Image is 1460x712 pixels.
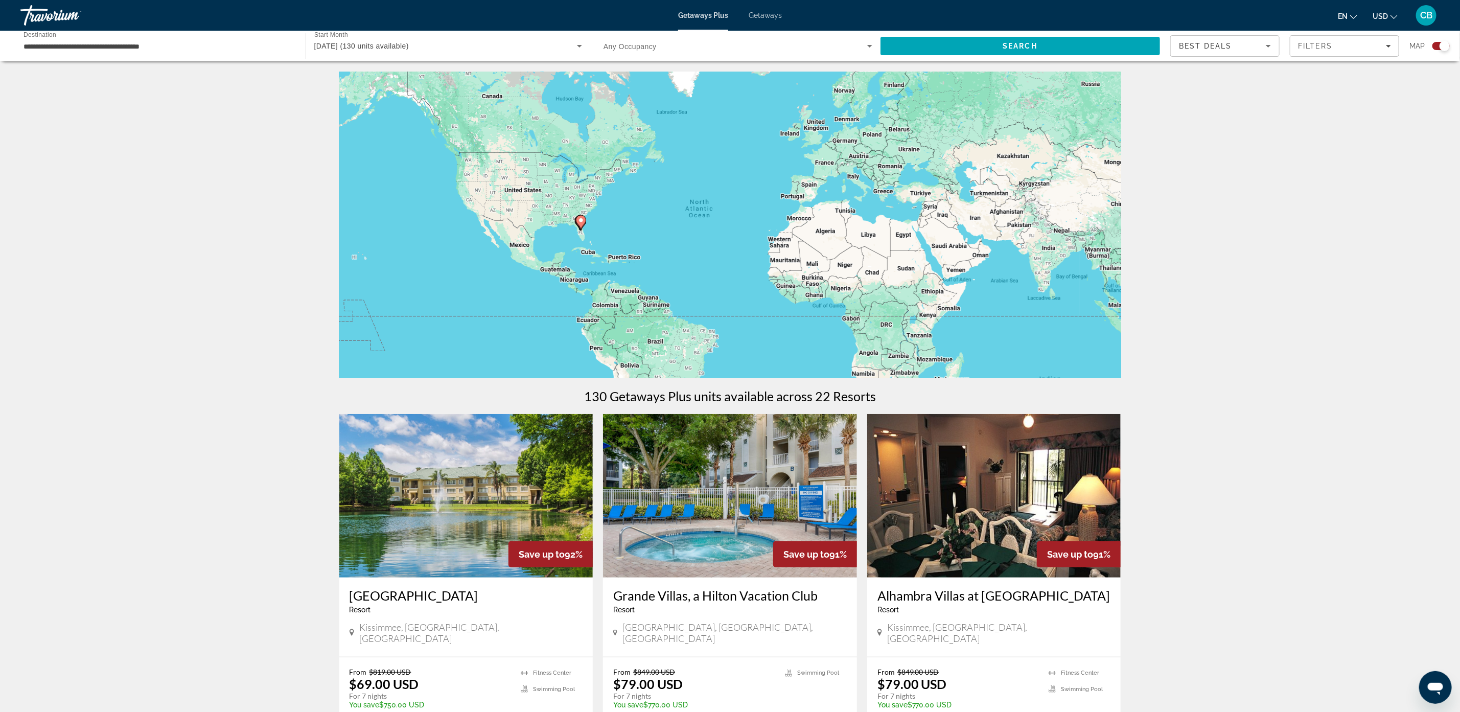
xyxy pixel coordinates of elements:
a: Travorium [20,2,123,29]
span: You save [613,701,643,709]
button: User Menu [1413,5,1440,26]
span: Any Occupancy [604,42,657,51]
span: Kissimmee, [GEOGRAPHIC_DATA], [GEOGRAPHIC_DATA] [359,622,583,644]
span: Map [1409,39,1425,53]
span: Best Deals [1179,42,1232,50]
span: USD [1373,12,1388,20]
span: Swimming Pool [533,686,575,693]
span: Kissimmee, [GEOGRAPHIC_DATA], [GEOGRAPHIC_DATA] [887,622,1110,644]
p: $770.00 USD [613,701,775,709]
iframe: Button to launch messaging window [1419,671,1452,704]
span: Fitness Center [533,670,571,676]
span: Resort [350,606,371,614]
div: 91% [773,541,857,567]
span: en [1338,12,1348,20]
span: Resort [877,606,899,614]
span: Resort [613,606,635,614]
h1: 130 Getaways Plus units available across 22 Resorts [584,388,876,404]
p: For 7 nights [613,692,775,701]
p: For 7 nights [877,692,1039,701]
span: You save [877,701,908,709]
p: $79.00 USD [877,676,947,692]
div: 91% [1037,541,1121,567]
button: Change language [1338,9,1357,24]
p: For 7 nights [350,692,511,701]
span: CB [1420,10,1432,20]
a: Alhambra Villas at [GEOGRAPHIC_DATA] [877,588,1111,603]
p: $750.00 USD [350,701,511,709]
mat-select: Sort by [1179,40,1271,52]
span: Save up to [1047,549,1093,560]
span: $849.00 USD [897,668,939,676]
p: $770.00 USD [877,701,1039,709]
span: You save [350,701,380,709]
p: $79.00 USD [613,676,683,692]
div: 92% [508,541,593,567]
button: Search [880,37,1161,55]
span: $849.00 USD [633,668,675,676]
span: Swimming Pool [797,670,839,676]
span: From [613,668,631,676]
span: Start Month [314,32,348,38]
span: Search [1003,42,1037,50]
span: Save up to [519,549,565,560]
button: Filters [1290,35,1399,57]
span: Save up to [783,549,829,560]
span: Swimming Pool [1061,686,1103,693]
span: Destination [24,31,56,38]
a: Getaways Plus [678,11,728,19]
img: Alhambra Villas at Poinciana [867,414,1121,578]
a: Getaways [749,11,782,19]
button: Change currency [1373,9,1398,24]
span: From [350,668,367,676]
span: Filters [1298,42,1333,50]
span: From [877,668,895,676]
span: [DATE] (130 units available) [314,42,409,50]
span: $819.00 USD [369,668,411,676]
span: [GEOGRAPHIC_DATA], [GEOGRAPHIC_DATA], [GEOGRAPHIC_DATA] [622,622,847,644]
a: Grande Villas, a Hilton Vacation Club [613,588,847,603]
input: Select destination [24,40,292,53]
a: [GEOGRAPHIC_DATA] [350,588,583,603]
img: Silver Lake Resort [339,414,593,578]
img: Grande Villas, a Hilton Vacation Club [603,414,857,578]
p: $69.00 USD [350,676,419,692]
span: Fitness Center [1061,670,1099,676]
